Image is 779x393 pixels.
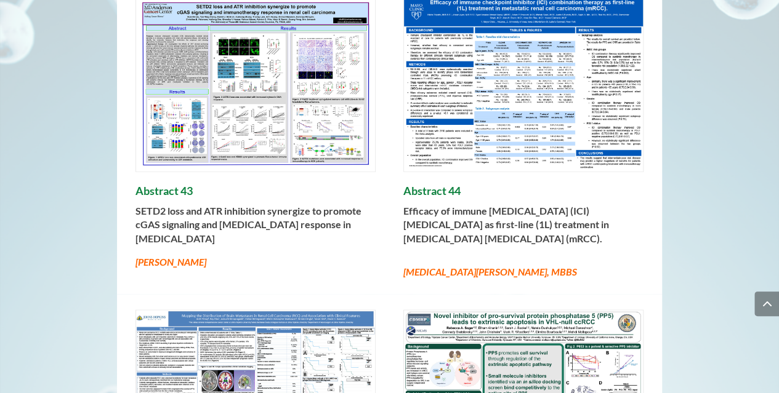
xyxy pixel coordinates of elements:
p: SETD2 loss and ATR inhibition synergize to promote cGAS signaling and [MEDICAL_DATA] response in ... [135,204,376,255]
h4: Abstract 44 [403,185,644,204]
em: [MEDICAL_DATA][PERSON_NAME], MBBS [403,266,577,277]
h4: Abstract 43 [135,185,376,204]
p: Efficacy of immune [MEDICAL_DATA] (ICI) [MEDICAL_DATA] as first-line (1L) treatment in [MEDICAL_D... [403,204,644,255]
em: [PERSON_NAME] [135,256,206,268]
